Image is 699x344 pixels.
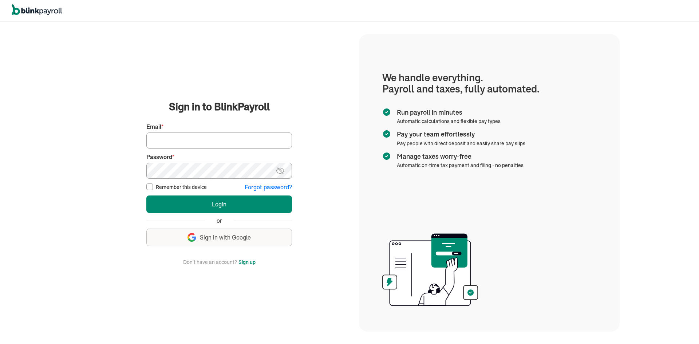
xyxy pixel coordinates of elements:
h1: We handle everything. Payroll and taxes, fully automated. [382,72,596,95]
span: Sign in to BlinkPayroll [169,99,270,114]
img: checkmark [382,130,391,138]
button: Sign in with Google [146,229,292,246]
label: Remember this device [156,183,207,191]
button: Login [146,195,292,213]
img: logo [12,4,62,15]
img: google [187,233,196,242]
input: Your email address [146,133,292,149]
span: Manage taxes worry-free [397,152,521,161]
span: Automatic on-time tax payment and filing - no penalties [397,162,524,169]
span: Automatic calculations and flexible pay types [397,118,501,124]
span: Don't have an account? [183,258,237,266]
img: checkmark [382,152,391,161]
span: Run payroll in minutes [397,108,498,117]
img: eye [276,166,285,175]
label: Email [146,123,292,131]
span: or [217,217,222,225]
label: Password [146,153,292,161]
span: Pay people with direct deposit and easily share pay slips [397,140,525,147]
button: Forgot password? [245,183,292,191]
span: Pay your team effortlessly [397,130,522,139]
button: Sign up [238,258,256,266]
span: Sign in with Google [200,233,251,242]
img: illustration [382,231,478,308]
img: checkmark [382,108,391,116]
